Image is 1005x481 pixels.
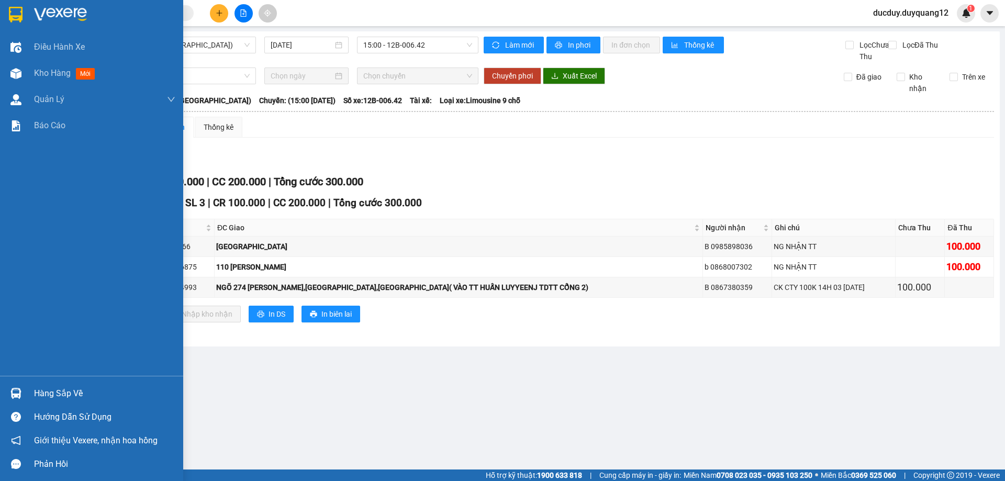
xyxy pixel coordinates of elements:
strong: 0708 023 035 - 0935 103 250 [717,471,812,479]
sup: 1 [967,5,975,12]
div: NG NHẬN TT [774,241,893,252]
span: down [167,95,175,104]
img: icon-new-feature [962,8,971,18]
button: printerIn biên lai [301,306,360,322]
button: In đơn chọn [603,37,660,53]
th: Chưa Thu [896,219,945,237]
img: warehouse-icon [10,68,21,79]
span: notification [11,435,21,445]
span: | [207,175,209,188]
span: Làm mới [505,39,535,51]
span: aim [264,9,271,17]
div: B 0867380359 [705,282,770,293]
div: [GEOGRAPHIC_DATA] [216,241,701,252]
span: Miền Bắc [821,469,896,481]
span: Báo cáo [34,119,65,132]
span: Hỗ trợ kỹ thuật: [486,469,582,481]
span: | [328,197,331,209]
span: Kho hàng [34,68,71,78]
div: Hàng sắp về [34,386,175,401]
span: CC 200.000 [212,175,266,188]
img: warehouse-icon [10,388,21,399]
span: | [904,469,906,481]
span: sync [492,41,501,50]
div: 100.000 [946,239,992,254]
span: 15:00 - 12B-006.42 [363,37,472,53]
span: | [208,197,210,209]
div: NGÕ 274 [PERSON_NAME],[GEOGRAPHIC_DATA],[GEOGRAPHIC_DATA]( VÀO TT HUẤN LUYYEENJ TDTT CỔNG 2) [216,282,701,293]
button: printerIn phơi [546,37,600,53]
img: warehouse-icon [10,94,21,105]
button: printerIn DS [249,306,294,322]
span: SL 3 [185,197,205,209]
strong: 1900 633 818 [537,471,582,479]
span: In phơi [568,39,592,51]
span: ĐC Giao [217,222,692,233]
span: Loại xe: Limousine 9 chỗ [440,95,520,106]
div: CK CTY 100K 14H 03 [DATE] [774,282,893,293]
span: printer [555,41,564,50]
span: copyright [947,472,954,479]
span: Lọc Đã Thu [898,39,940,51]
span: plus [216,9,223,17]
span: Lọc Chưa Thu [855,39,891,62]
span: Cung cấp máy in - giấy in: [599,469,681,481]
span: In biên lai [321,308,352,320]
span: Người nhận [706,222,762,233]
span: caret-down [985,8,995,18]
span: printer [257,310,264,319]
span: question-circle [11,412,21,422]
span: Điều hành xe [34,40,85,53]
span: Chuyến: (15:00 [DATE]) [259,95,336,106]
button: caret-down [980,4,999,23]
span: download [551,72,559,81]
span: file-add [240,9,247,17]
span: Tài xế: [410,95,432,106]
span: Giới thiệu Vexere, nhận hoa hồng [34,434,158,447]
span: Quản Lý [34,93,64,106]
span: Chọn chuyến [363,68,472,84]
span: ⚪️ [815,473,818,477]
span: bar-chart [671,41,680,50]
span: Kho nhận [905,71,942,94]
span: Tổng cước 300.000 [274,175,363,188]
img: solution-icon [10,120,21,131]
div: Hướng dẫn sử dụng [34,409,175,425]
button: Chuyển phơi [484,68,541,84]
span: mới [76,68,95,80]
th: Ghi chú [772,219,895,237]
strong: 0369 525 060 [851,471,896,479]
span: 1 [969,5,973,12]
span: Thống kê [684,39,716,51]
input: 14/09/2025 [271,39,333,51]
button: syncLàm mới [484,37,544,53]
span: | [590,469,591,481]
span: Số xe: 12B-006.42 [343,95,402,106]
img: warehouse-icon [10,42,21,53]
th: Đã Thu [945,219,994,237]
input: Chọn ngày [271,70,333,82]
button: bar-chartThống kê [663,37,724,53]
div: Thống kê [204,121,233,133]
button: downloadNhập kho nhận [162,306,241,322]
button: file-add [234,4,253,23]
div: b 0868007302 [705,261,770,273]
span: ducduy.duyquang12 [865,6,957,19]
span: Miền Nam [684,469,812,481]
span: printer [310,310,317,319]
button: aim [259,4,277,23]
span: Đã giao [852,71,886,83]
span: message [11,459,21,469]
button: plus [210,4,228,23]
span: In DS [269,308,285,320]
span: Xuất Excel [563,70,597,82]
span: Tổng cước 300.000 [333,197,422,209]
div: 100.000 [946,260,992,274]
span: | [268,197,271,209]
img: logo-vxr [9,7,23,23]
span: | [269,175,271,188]
span: Trên xe [958,71,989,83]
span: CR 100.000 [213,197,265,209]
div: B 0985898036 [705,241,770,252]
span: CC 200.000 [273,197,326,209]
